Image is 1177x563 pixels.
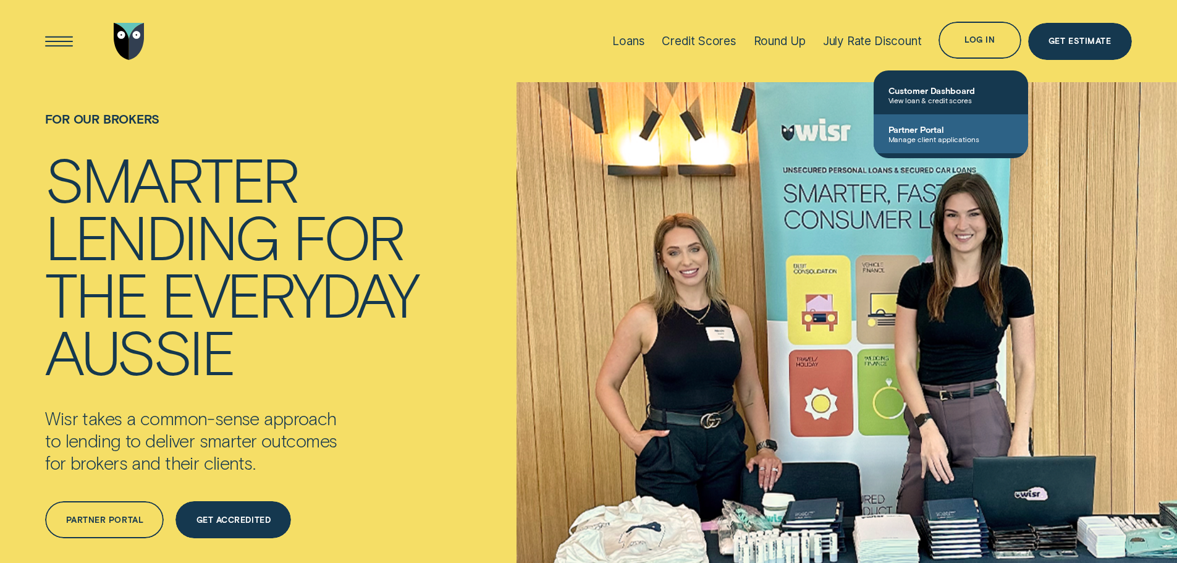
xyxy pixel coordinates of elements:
div: for [293,207,403,265]
h4: Smarter lending for the everyday Aussie [45,150,417,379]
span: View loan & credit scores [888,96,1013,104]
span: Partner Portal [888,124,1013,135]
div: Loans [612,34,644,48]
a: Get Accredited [175,501,291,538]
button: Log in [939,22,1021,59]
div: Smarter [45,150,298,207]
div: the [45,265,147,322]
h1: For Our Brokers [45,112,417,150]
span: Customer Dashboard [888,85,1013,96]
div: July Rate Discount [823,34,922,48]
p: Wisr takes a common-sense approach to lending to deliver smarter outcomes for brokers and their c... [45,407,402,474]
div: lending [45,207,279,265]
a: Customer DashboardView loan & credit scores [874,75,1028,114]
div: Round Up [754,34,806,48]
span: Manage client applications [888,135,1013,143]
a: Partner PortalManage client applications [874,114,1028,153]
a: Partner Portal [45,501,164,538]
a: Get Estimate [1028,23,1132,60]
button: Open Menu [41,23,78,60]
div: Credit Scores [662,34,736,48]
div: everyday [161,265,417,322]
div: Aussie [45,322,234,379]
img: Wisr [114,23,145,60]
